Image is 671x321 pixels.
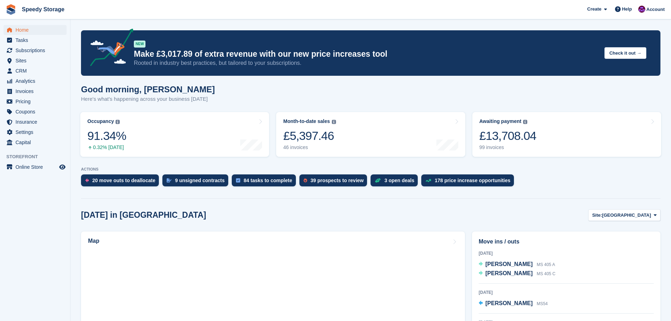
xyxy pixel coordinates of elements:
p: Rooted in industry best practices, but tailored to your subscriptions. [134,59,599,67]
span: Subscriptions [15,45,58,55]
h2: Map [88,238,99,244]
a: 9 unsigned contracts [162,174,232,190]
span: Storefront [6,153,70,160]
a: menu [4,97,67,106]
a: menu [4,137,67,147]
div: 46 invoices [283,144,336,150]
h2: [DATE] in [GEOGRAPHIC_DATA] [81,210,206,220]
img: contract_signature_icon-13c848040528278c33f63329250d36e43548de30e8caae1d1a13099fd9432cc5.svg [167,178,172,183]
a: menu [4,56,67,66]
span: Sites [15,56,58,66]
a: Occupancy 91.34% 0.32% [DATE] [80,112,269,157]
span: Online Store [15,162,58,172]
div: NEW [134,41,145,48]
span: Coupons [15,107,58,117]
img: stora-icon-8386f47178a22dfd0bd8f6a31ec36ba5ce8667c1dd55bd0f319d3a0aa187defe.svg [6,4,16,15]
span: Tasks [15,35,58,45]
a: menu [4,162,67,172]
a: Speedy Storage [19,4,67,15]
p: ACTIONS [81,167,660,172]
span: Analytics [15,76,58,86]
img: deal-1b604bf984904fb50ccaf53a9ad4b4a5d6e5aea283cecdc64d6e3604feb123c2.svg [375,178,381,183]
span: [PERSON_NAME] [485,261,533,267]
span: Site: [592,212,602,219]
h2: Move ins / outs [479,237,654,246]
h1: Good morning, [PERSON_NAME] [81,85,215,94]
div: [DATE] [479,250,654,257]
a: menu [4,25,67,35]
div: 20 move outs to deallocate [92,178,155,183]
div: 91.34% [87,129,126,143]
img: icon-info-grey-7440780725fd019a000dd9b08b2336e03edf1995a4989e88bcd33f0948082b44.svg [523,120,527,124]
span: MS 405 C [537,271,555,276]
a: [PERSON_NAME] MS 405 A [479,260,555,269]
span: CRM [15,66,58,76]
span: Capital [15,137,58,147]
div: Awaiting payment [479,118,522,124]
span: [PERSON_NAME] [485,270,533,276]
a: 20 move outs to deallocate [81,174,162,190]
button: Site: [GEOGRAPHIC_DATA] [588,209,660,221]
a: 84 tasks to complete [232,174,299,190]
span: Invoices [15,86,58,96]
div: 0.32% [DATE] [87,144,126,150]
a: menu [4,45,67,55]
span: [GEOGRAPHIC_DATA] [602,212,651,219]
a: Month-to-date sales £5,397.46 46 invoices [276,112,465,157]
div: £5,397.46 [283,129,336,143]
span: MS 405 A [537,262,555,267]
p: Here's what's happening across your business [DATE] [81,95,215,103]
div: 178 price increase opportunities [435,178,510,183]
div: Month-to-date sales [283,118,330,124]
a: menu [4,117,67,127]
span: MS54 [537,301,548,306]
span: Create [587,6,601,13]
button: Check it out → [604,47,646,59]
div: 39 prospects to review [311,178,364,183]
div: Occupancy [87,118,114,124]
div: 84 tasks to complete [244,178,292,183]
a: 3 open deals [371,174,421,190]
a: [PERSON_NAME] MS 405 C [479,269,555,278]
a: menu [4,66,67,76]
img: icon-info-grey-7440780725fd019a000dd9b08b2336e03edf1995a4989e88bcd33f0948082b44.svg [332,120,336,124]
a: menu [4,107,67,117]
span: Settings [15,127,58,137]
span: Home [15,25,58,35]
a: menu [4,127,67,137]
span: Help [622,6,632,13]
a: [PERSON_NAME] MS54 [479,299,548,308]
span: Insurance [15,117,58,127]
p: Make £3,017.89 of extra revenue with our new price increases tool [134,49,599,59]
img: move_outs_to_deallocate_icon-f764333ba52eb49d3ac5e1228854f67142a1ed5810a6f6cc68b1a99e826820c5.svg [85,178,89,183]
span: Account [646,6,665,13]
a: menu [4,86,67,96]
img: Dan Jackson [638,6,645,13]
img: task-75834270c22a3079a89374b754ae025e5fb1db73e45f91037f5363f120a921f8.svg [236,178,240,183]
a: 178 price increase opportunities [421,174,517,190]
div: 3 open deals [384,178,414,183]
img: icon-info-grey-7440780725fd019a000dd9b08b2336e03edf1995a4989e88bcd33f0948082b44.svg [116,120,120,124]
div: [DATE] [479,289,654,296]
img: price-adjustments-announcement-icon-8257ccfd72463d97f412b2fc003d46551f7dbcb40ab6d574587a9cd5c0d94... [84,29,133,69]
a: menu [4,35,67,45]
div: £13,708.04 [479,129,536,143]
img: price_increase_opportunities-93ffe204e8149a01c8c9dc8f82e8f89637d9d84a8eef4429ea346261dce0b2c0.svg [425,179,431,182]
a: 39 prospects to review [299,174,371,190]
img: prospect-51fa495bee0391a8d652442698ab0144808aea92771e9ea1ae160a38d050c398.svg [304,178,307,183]
a: menu [4,76,67,86]
span: Pricing [15,97,58,106]
div: 99 invoices [479,144,536,150]
a: Preview store [58,163,67,171]
a: Awaiting payment £13,708.04 99 invoices [472,112,661,157]
span: [PERSON_NAME] [485,300,533,306]
div: 9 unsigned contracts [175,178,225,183]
